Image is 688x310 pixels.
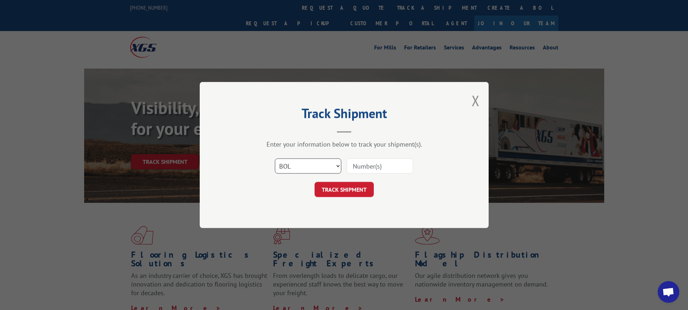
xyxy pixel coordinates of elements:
div: Enter your information below to track your shipment(s). [236,140,453,148]
input: Number(s) [347,158,413,174]
button: Close modal [472,91,480,110]
div: Open chat [658,281,679,303]
button: TRACK SHIPMENT [315,182,374,197]
h2: Track Shipment [236,108,453,122]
